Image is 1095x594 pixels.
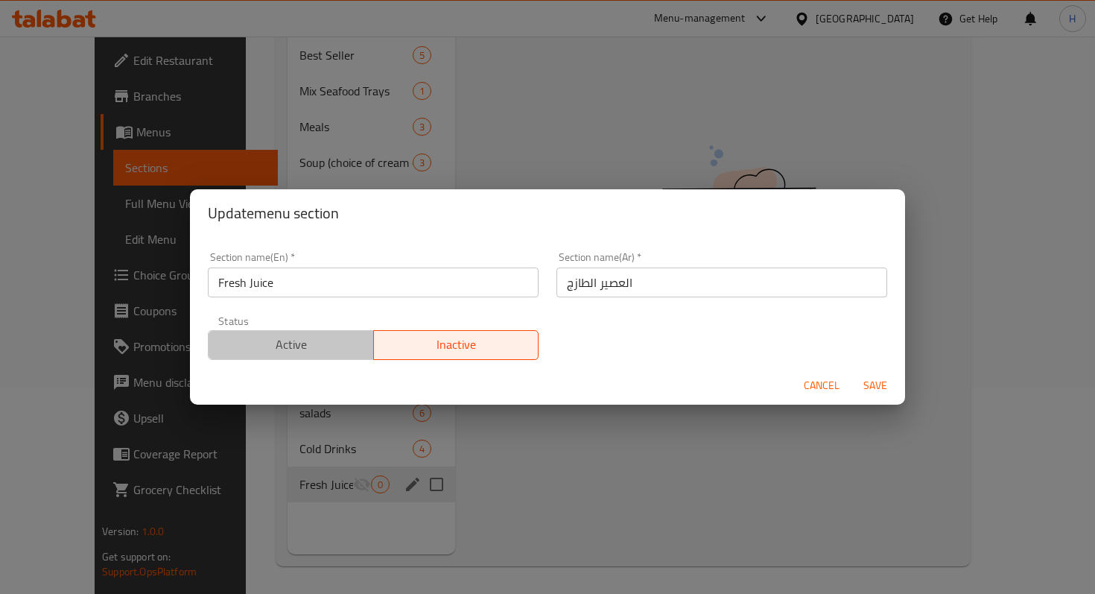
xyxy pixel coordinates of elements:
input: Please enter section name(ar) [556,268,887,297]
button: Save [851,372,899,399]
button: Cancel [798,372,845,399]
input: Please enter section name(en) [208,268,539,297]
span: Active [215,334,368,356]
span: Inactive [380,334,533,356]
span: Cancel [804,376,839,395]
button: Inactive [373,330,539,360]
span: Save [857,376,893,395]
button: Active [208,330,374,360]
h2: Update menu section [208,201,887,225]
